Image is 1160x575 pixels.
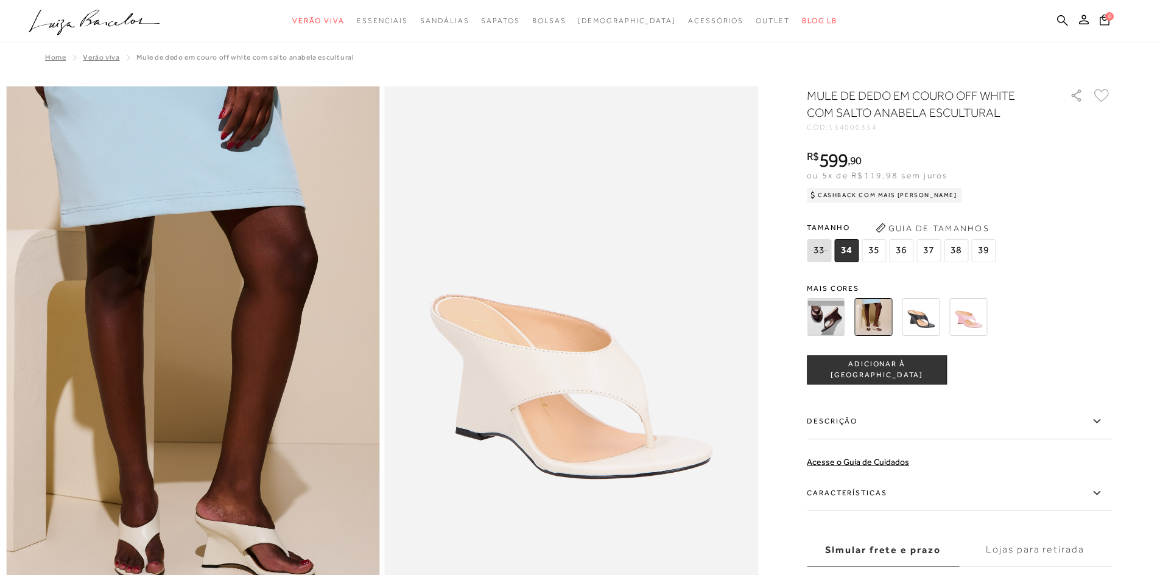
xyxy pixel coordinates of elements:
[871,218,993,238] button: Guia de Tamanhos
[756,16,790,25] span: Outlet
[807,151,819,162] i: R$
[807,476,1111,511] label: Características
[532,16,566,25] span: Bolsas
[834,239,859,262] span: 34
[532,10,566,32] a: categoryNavScreenReaderText
[1105,12,1114,21] span: 0
[357,10,408,32] a: categoryNavScreenReaderText
[807,404,1111,439] label: Descrição
[1096,13,1113,30] button: 0
[807,355,947,385] button: ADICIONAR À [GEOGRAPHIC_DATA]
[807,359,946,380] span: ADICIONAR À [GEOGRAPHIC_DATA]
[916,239,941,262] span: 37
[949,298,987,336] img: MULE DE DEDO EM COURO ROSA GLACÊ COM SALTO ANABELA ESCULTURAL
[481,16,519,25] span: Sapatos
[802,16,837,25] span: BLOG LB
[807,457,909,467] a: Acesse o Guia de Cuidados
[807,298,845,336] img: MULE DE DEDO EM COURO CAFÉ COM SALTO ANABELA ESCULTURAL
[807,124,1050,131] div: CÓD:
[807,534,959,566] label: Simular frete e prazo
[83,53,119,61] a: Verão Viva
[578,10,676,32] a: noSubCategoriesText
[819,149,848,171] span: 599
[807,188,962,203] div: Cashback com Mais [PERSON_NAME]
[902,298,940,336] img: MULE DE DEDO EM COURO PRETO COM SALTO ANABELA ESCULTURAL
[807,218,999,237] span: Tamanho
[688,16,743,25] span: Acessórios
[688,10,743,32] a: categoryNavScreenReaderText
[971,239,996,262] span: 39
[802,10,837,32] a: BLOG LB
[829,123,877,131] span: 134000354
[578,16,676,25] span: [DEMOGRAPHIC_DATA]
[420,10,469,32] a: categoryNavScreenReaderText
[807,239,831,262] span: 33
[481,10,519,32] a: categoryNavScreenReaderText
[807,87,1035,121] h1: MULE DE DEDO EM COURO OFF WHITE COM SALTO ANABELA ESCULTURAL
[850,154,862,167] span: 90
[357,16,408,25] span: Essenciais
[807,170,947,180] span: ou 5x de R$119,98 sem juros
[862,239,886,262] span: 35
[136,53,354,61] span: MULE DE DEDO EM COURO OFF WHITE COM SALTO ANABELA ESCULTURAL
[45,53,66,61] a: Home
[889,239,913,262] span: 36
[292,10,345,32] a: categoryNavScreenReaderText
[848,155,862,166] i: ,
[420,16,469,25] span: Sandálias
[756,10,790,32] a: categoryNavScreenReaderText
[292,16,345,25] span: Verão Viva
[807,285,1111,292] span: Mais cores
[944,239,968,262] span: 38
[959,534,1111,566] label: Lojas para retirada
[854,298,892,336] img: MULE DE DEDO EM COURO OFF WHITE COM SALTO ANABELA ESCULTURAL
